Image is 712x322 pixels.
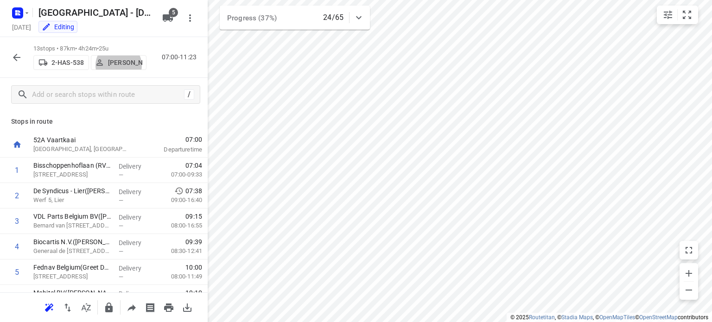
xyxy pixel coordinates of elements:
[156,272,202,281] p: 08:00-11:49
[156,170,202,179] p: 07:00-09:33
[178,303,197,311] span: Download route
[119,222,123,229] span: —
[185,212,202,221] span: 09:15
[119,264,153,273] p: Delivery
[159,303,178,311] span: Print route
[35,5,155,20] h5: [GEOGRAPHIC_DATA] - [DATE]
[119,197,123,204] span: —
[15,166,19,175] div: 1
[33,263,111,272] p: Fednav Belgium(Greet De Vilder)
[659,6,677,24] button: Map settings
[119,273,123,280] span: —
[185,161,202,170] span: 07:04
[174,186,184,196] svg: Early
[33,170,111,179] p: Bisschoppenhoflaan 1, Deurne
[227,14,277,22] span: Progress (37%)
[8,22,35,32] h5: Project date
[42,22,74,32] div: Editing
[15,217,19,226] div: 3
[169,8,178,17] span: 5
[33,135,130,145] p: 52A Vaartkaai
[141,145,202,154] p: Departure time
[119,162,153,171] p: Delivery
[119,187,153,196] p: Delivery
[529,314,555,321] a: Routetitan
[33,145,130,154] p: [GEOGRAPHIC_DATA], [GEOGRAPHIC_DATA]
[119,213,153,222] p: Delivery
[599,314,635,321] a: OpenMapTiles
[11,117,197,126] p: Stops in route
[32,88,184,102] input: Add or search stops within route
[141,135,202,144] span: 07:00
[33,237,111,246] p: Biocartis N.V.(Bernadette Vande Merk)
[33,55,89,70] button: 2-HAS-538
[162,52,200,62] p: 07:00-11:23
[323,12,343,23] p: 24/65
[58,303,77,311] span: Reverse route
[33,288,111,297] p: Mobitel BV(Dimitri Delcour)
[220,6,370,30] div: Progress (37%)24/65
[184,89,194,100] div: /
[33,272,111,281] p: Sneeuwbeslaan 14, Antwerpen
[33,212,111,221] p: VDL Parts Belgium BV([PERSON_NAME])
[77,303,95,311] span: Sort by time window
[15,268,19,277] div: 5
[51,59,84,66] p: 2-HAS-538
[97,45,99,52] span: •
[119,238,153,247] p: Delivery
[99,45,108,52] span: 25u
[156,221,202,230] p: 08:00-16:55
[141,303,159,311] span: Print shipping labels
[119,171,123,178] span: —
[91,55,146,70] button: [PERSON_NAME]
[510,314,708,321] li: © 2025 , © , © © contributors
[15,242,19,251] div: 4
[639,314,678,321] a: OpenStreetMap
[185,186,202,196] span: 07:38
[15,191,19,200] div: 2
[33,221,111,230] p: Bernard van Hoolstraat 58, Lier
[156,196,202,205] p: 09:00-16:40
[33,161,111,170] p: Bisschoppenhoflaan (RVP 122)(Cheyenne Steeman (RVP 122))
[40,303,58,311] span: Reoptimize route
[181,9,199,27] button: More
[561,314,593,321] a: Stadia Maps
[33,44,146,53] p: 13 stops • 87km • 4h24m
[185,237,202,246] span: 09:39
[108,59,142,66] p: [PERSON_NAME]
[119,289,153,298] p: Delivery
[156,246,202,256] p: 08:30-12:41
[122,303,141,311] span: Share route
[185,288,202,297] span: 10:10
[33,196,111,205] p: Werf 5, Lier
[159,9,177,27] button: 5
[657,6,698,24] div: small contained button group
[185,263,202,272] span: 10:00
[119,248,123,255] span: —
[33,246,111,256] p: Generaal de Wittelaan 11B, Mechelen
[100,298,118,317] button: Lock route
[33,186,111,196] p: De Syndicus - Lier(Ingrid Lens)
